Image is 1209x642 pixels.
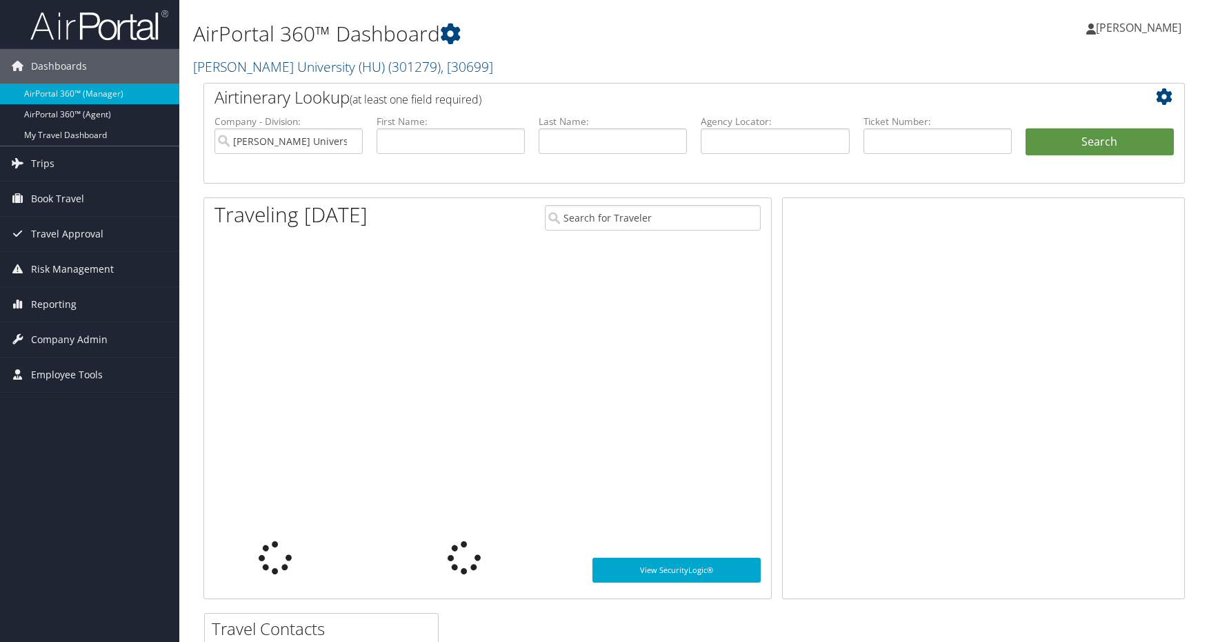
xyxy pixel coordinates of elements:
[30,9,168,41] img: airportal-logo.png
[212,617,438,641] h2: Travel Contacts
[1086,7,1195,48] a: [PERSON_NAME]
[441,57,493,76] span: , [ 30699 ]
[31,146,54,181] span: Trips
[350,92,481,107] span: (at least one field required)
[193,19,861,48] h1: AirPortal 360™ Dashboard
[863,115,1012,128] label: Ticket Number:
[1026,128,1174,156] button: Search
[377,115,525,128] label: First Name:
[545,205,760,231] input: Search for Traveler
[31,49,87,84] span: Dashboards
[214,200,368,229] h1: Traveling [DATE]
[31,322,108,357] span: Company Admin
[539,115,687,128] label: Last Name:
[214,115,363,128] label: Company - Division:
[31,252,114,286] span: Risk Management
[592,558,761,583] a: View SecurityLogic®
[193,57,493,76] a: [PERSON_NAME] University (HU)
[31,182,84,216] span: Book Travel
[31,287,77,322] span: Reporting
[701,115,849,128] label: Agency Locator:
[31,217,103,251] span: Travel Approval
[1096,20,1181,35] span: [PERSON_NAME]
[388,57,441,76] span: ( 301279 )
[31,358,103,392] span: Employee Tools
[214,86,1092,109] h2: Airtinerary Lookup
